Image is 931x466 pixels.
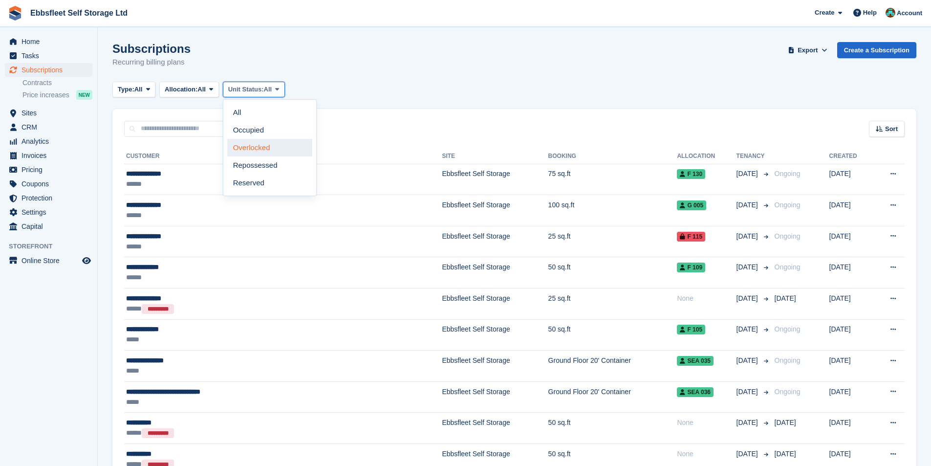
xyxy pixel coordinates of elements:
[548,381,677,413] td: Ground Floor 20' Container
[5,177,92,191] a: menu
[22,191,80,205] span: Protection
[5,106,92,120] a: menu
[5,35,92,48] a: menu
[22,78,92,88] a: Contracts
[22,63,80,77] span: Subscriptions
[22,120,80,134] span: CRM
[736,293,760,304] span: [DATE]
[442,351,548,382] td: Ebbsfleet Self Storage
[775,388,801,396] span: Ongoing
[165,85,197,94] span: Allocation:
[677,325,705,334] span: F 105
[829,288,873,320] td: [DATE]
[22,220,80,233] span: Capital
[829,149,873,164] th: Created
[227,174,312,192] a: Reserved
[677,263,705,272] span: F 109
[775,325,801,333] span: Ongoing
[886,8,895,18] img: George Spring
[5,163,92,177] a: menu
[227,139,312,156] a: Overlocked
[5,220,92,233] a: menu
[775,294,796,302] span: [DATE]
[5,254,92,267] a: menu
[124,149,442,164] th: Customer
[223,82,285,98] button: Unit Status: All
[5,205,92,219] a: menu
[227,156,312,174] a: Repossessed
[442,381,548,413] td: Ebbsfleet Self Storage
[112,42,191,55] h1: Subscriptions
[22,205,80,219] span: Settings
[76,90,92,100] div: NEW
[829,164,873,195] td: [DATE]
[442,149,548,164] th: Site
[548,226,677,257] td: 25 sq.ft
[736,449,760,459] span: [DATE]
[22,134,80,148] span: Analytics
[798,45,818,55] span: Export
[736,169,760,179] span: [DATE]
[736,262,760,272] span: [DATE]
[677,356,714,366] span: SEA 035
[118,85,134,94] span: Type:
[22,89,92,100] a: Price increases NEW
[775,356,801,364] span: Ongoing
[677,232,705,242] span: F 115
[228,85,264,94] span: Unit Status:
[829,351,873,382] td: [DATE]
[677,293,736,304] div: None
[837,42,916,58] a: Create a Subscription
[736,355,760,366] span: [DATE]
[22,49,80,63] span: Tasks
[22,35,80,48] span: Home
[829,413,873,444] td: [DATE]
[22,149,80,162] span: Invoices
[863,8,877,18] span: Help
[736,200,760,210] span: [DATE]
[829,319,873,351] td: [DATE]
[548,351,677,382] td: Ground Floor 20' Container
[26,5,131,21] a: Ebbsfleet Self Storage Ltd
[736,387,760,397] span: [DATE]
[548,319,677,351] td: 50 sq.ft
[5,63,92,77] a: menu
[548,413,677,444] td: 50 sq.ft
[8,6,22,21] img: stora-icon-8386f47178a22dfd0bd8f6a31ec36ba5ce8667c1dd55bd0f319d3a0aa187defe.svg
[736,324,760,334] span: [DATE]
[677,418,736,428] div: None
[677,169,705,179] span: F 130
[227,104,312,121] a: All
[22,177,80,191] span: Coupons
[548,257,677,288] td: 50 sq.ft
[775,263,801,271] span: Ongoing
[22,163,80,177] span: Pricing
[22,254,80,267] span: Online Store
[227,121,312,139] a: Occupied
[677,387,714,397] span: SEA 036
[442,195,548,226] td: Ebbsfleet Self Storage
[442,319,548,351] td: Ebbsfleet Self Storage
[81,255,92,266] a: Preview store
[9,242,97,251] span: Storefront
[815,8,834,18] span: Create
[736,231,760,242] span: [DATE]
[775,201,801,209] span: Ongoing
[442,226,548,257] td: Ebbsfleet Self Storage
[112,82,155,98] button: Type: All
[548,164,677,195] td: 75 sq.ft
[885,124,898,134] span: Sort
[736,418,760,428] span: [DATE]
[5,134,92,148] a: menu
[442,164,548,195] td: Ebbsfleet Self Storage
[548,149,677,164] th: Booking
[786,42,829,58] button: Export
[5,49,92,63] a: menu
[829,257,873,288] td: [DATE]
[5,120,92,134] a: menu
[134,85,143,94] span: All
[829,195,873,226] td: [DATE]
[775,450,796,458] span: [DATE]
[775,170,801,178] span: Ongoing
[442,288,548,320] td: Ebbsfleet Self Storage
